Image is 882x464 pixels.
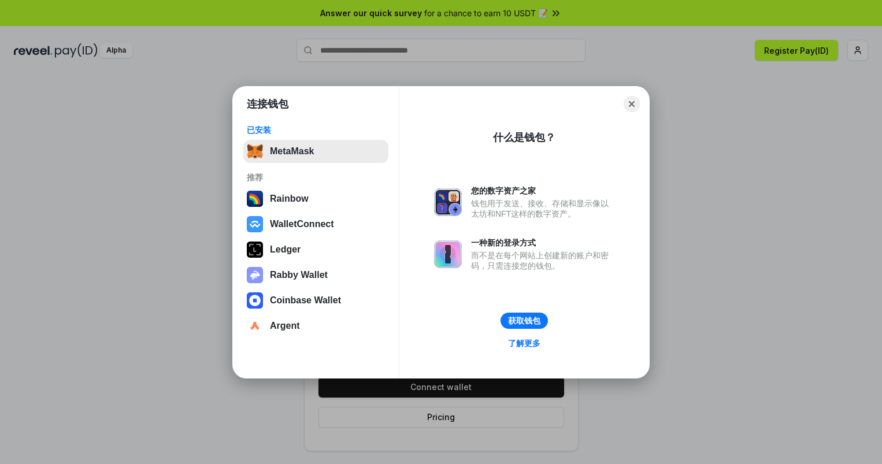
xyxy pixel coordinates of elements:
img: svg+xml,%3Csvg%20xmlns%3D%22http%3A%2F%2Fwww.w3.org%2F2000%2Fsvg%22%20fill%3D%22none%22%20viewBox... [247,267,263,283]
img: svg+xml,%3Csvg%20xmlns%3D%22http%3A%2F%2Fwww.w3.org%2F2000%2Fsvg%22%20fill%3D%22none%22%20viewBox... [434,188,462,216]
button: Rainbow [243,187,388,210]
img: svg+xml,%3Csvg%20xmlns%3D%22http%3A%2F%2Fwww.w3.org%2F2000%2Fsvg%22%20fill%3D%22none%22%20viewBox... [434,240,462,268]
button: Argent [243,314,388,337]
img: svg+xml,%3Csvg%20width%3D%22120%22%20height%3D%22120%22%20viewBox%3D%220%200%20120%20120%22%20fil... [247,191,263,207]
div: 了解更多 [508,338,540,348]
img: svg+xml,%3Csvg%20width%3D%2228%22%20height%3D%2228%22%20viewBox%3D%220%200%2028%2028%22%20fill%3D... [247,318,263,334]
button: Coinbase Wallet [243,289,388,312]
h1: 连接钱包 [247,97,288,111]
div: Ledger [270,244,301,255]
div: Rainbow [270,194,309,204]
img: svg+xml,%3Csvg%20xmlns%3D%22http%3A%2F%2Fwww.w3.org%2F2000%2Fsvg%22%20width%3D%2228%22%20height%3... [247,242,263,258]
img: svg+xml,%3Csvg%20fill%3D%22none%22%20height%3D%2233%22%20viewBox%3D%220%200%2035%2033%22%20width%... [247,143,263,159]
button: WalletConnect [243,213,388,236]
div: 钱包用于发送、接收、存储和显示像以太坊和NFT这样的数字资产。 [471,198,614,219]
div: 什么是钱包？ [493,131,555,144]
div: Coinbase Wallet [270,295,341,306]
a: 了解更多 [501,336,547,351]
div: 您的数字资产之家 [471,185,614,196]
div: Argent [270,321,300,331]
div: 已安装 [247,125,385,135]
button: 获取钱包 [501,313,548,329]
div: 推荐 [247,172,385,183]
div: Rabby Wallet [270,270,328,280]
button: Close [624,96,640,112]
div: 一种新的登录方式 [471,237,614,248]
button: Ledger [243,238,388,261]
div: WalletConnect [270,219,334,229]
div: 获取钱包 [508,315,540,326]
div: MetaMask [270,146,314,157]
button: Rabby Wallet [243,263,388,287]
div: 而不是在每个网站上创建新的账户和密码，只需连接您的钱包。 [471,250,614,271]
img: svg+xml,%3Csvg%20width%3D%2228%22%20height%3D%2228%22%20viewBox%3D%220%200%2028%2028%22%20fill%3D... [247,216,263,232]
button: MetaMask [243,140,388,163]
img: svg+xml,%3Csvg%20width%3D%2228%22%20height%3D%2228%22%20viewBox%3D%220%200%2028%2028%22%20fill%3D... [247,292,263,309]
